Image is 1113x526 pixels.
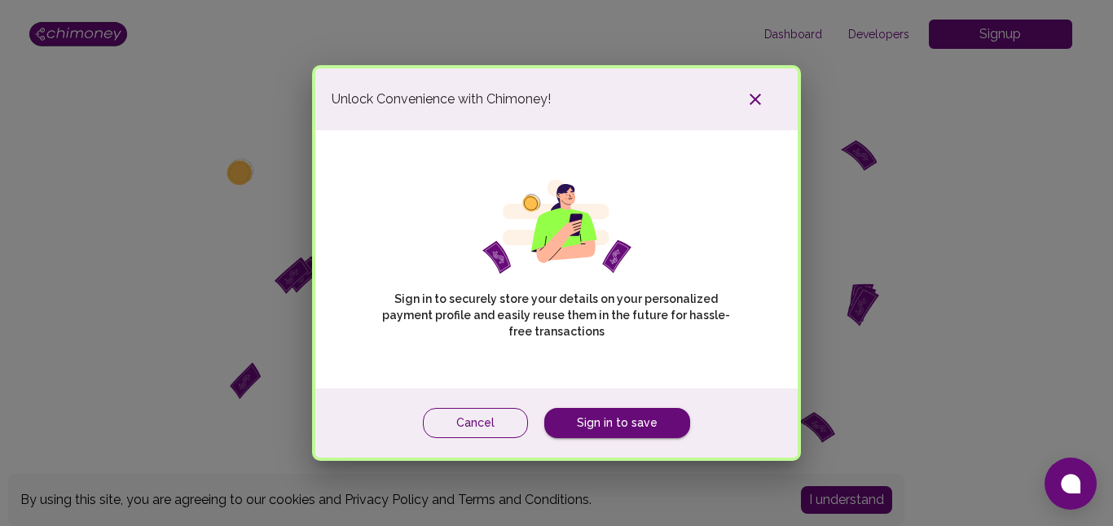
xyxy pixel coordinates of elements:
p: Sign in to securely store your details on your personalized payment profile and easily reuse them... [372,291,741,340]
button: Cancel [423,408,528,438]
span: Unlock Convenience with Chimoney! [332,90,551,109]
a: Sign in to save [544,408,690,438]
button: Open chat window [1045,458,1097,510]
img: girl phone svg [482,179,631,274]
